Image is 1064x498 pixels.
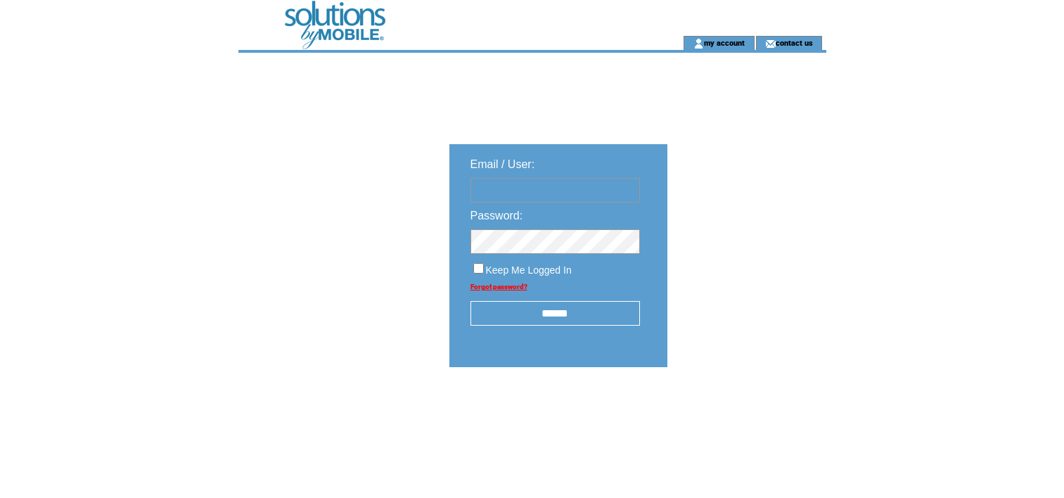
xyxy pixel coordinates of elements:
[470,210,523,222] span: Password:
[486,264,572,276] span: Keep Me Logged In
[693,38,704,49] img: account_icon.gif;jsessionid=FED5113F4879A7DCAF365FE8B311AAE5
[704,38,745,47] a: my account
[470,283,527,290] a: Forgot password?
[470,158,535,170] span: Email / User:
[776,38,813,47] a: contact us
[708,402,778,420] img: transparent.png;jsessionid=FED5113F4879A7DCAF365FE8B311AAE5
[765,38,776,49] img: contact_us_icon.gif;jsessionid=FED5113F4879A7DCAF365FE8B311AAE5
